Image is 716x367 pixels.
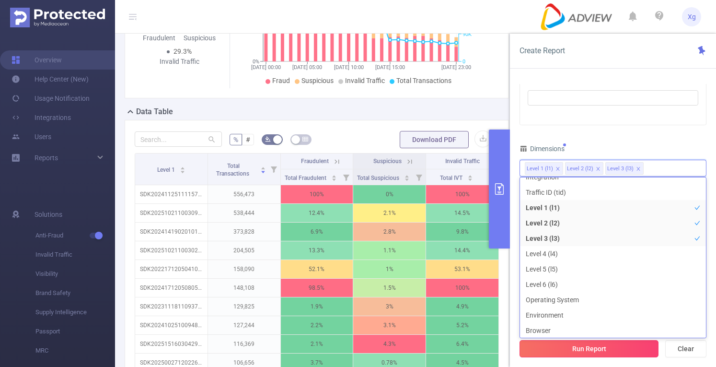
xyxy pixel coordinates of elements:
[12,127,51,146] a: Users
[520,185,706,200] li: Traffic ID (tid)
[665,340,706,357] button: Clear
[426,297,498,316] p: 4.9%
[135,223,208,241] p: SDK20241419020101vsp8u0y4dp7bqf1
[520,200,706,215] li: Level 1 (l1)
[253,59,259,65] tspan: 0%
[520,246,706,261] li: Level 4 (l4)
[404,174,410,179] div: Sort
[265,136,271,142] i: icon: bg-colors
[135,260,208,278] p: SDK20221712050410xhhnonnqqwbv3yi
[10,8,105,27] img: Protected Media
[467,177,473,180] i: icon: caret-down
[135,131,222,147] input: Search...
[485,169,498,185] i: Filter menu
[281,260,353,278] p: 52.1%
[353,185,426,203] p: 0%
[396,77,451,84] span: Total Transactions
[440,175,464,181] span: Total IVT
[694,251,700,257] i: icon: check
[567,163,593,175] div: Level 2 (l2)
[272,77,290,84] span: Fraud
[605,162,644,175] li: Level 3 (l3)
[35,322,115,341] span: Passport
[208,241,280,260] p: 204,505
[520,323,706,338] li: Browser
[565,162,603,175] li: Level 2 (l2)
[353,223,426,241] p: 2.8%
[281,316,353,334] p: 2.2%
[12,50,62,70] a: Overview
[353,241,426,260] p: 1.1%
[208,260,280,278] p: 158,090
[285,175,328,181] span: Total Fraudulent
[357,175,401,181] span: Total Suspicious
[520,340,658,357] button: Run Report
[445,158,480,165] span: Invalid Traffic
[520,261,706,277] li: Level 5 (l5)
[694,236,700,241] i: icon: check
[302,136,308,142] i: icon: table
[159,57,200,67] div: Invalid Traffic
[281,185,353,203] p: 100%
[607,163,634,175] div: Level 3 (l3)
[208,335,280,353] p: 116,369
[281,223,353,241] p: 6.9%
[180,169,185,172] i: icon: caret-down
[180,166,185,168] i: icon: caret-up
[267,154,280,185] i: Filter menu
[334,64,364,71] tspan: [DATE] 10:00
[12,108,71,127] a: Integrations
[520,292,706,308] li: Operating System
[12,89,90,108] a: Usage Notification
[260,169,266,172] i: icon: caret-down
[353,279,426,297] p: 1.5%
[301,77,334,84] span: Suspicious
[426,223,498,241] p: 9.8%
[35,303,115,322] span: Supply Intelligence
[135,204,208,222] p: SDK202510211003097k4b8bd81fh0iw0
[135,241,208,260] p: SDK20251021100302ytwiya4hooryady
[688,7,696,26] span: Xg
[426,335,498,353] p: 6.4%
[135,297,208,316] p: SDK202311181109372h9tq4d4s4thput
[353,297,426,316] p: 3%
[467,174,473,179] div: Sort
[412,169,426,185] i: Filter menu
[180,166,185,171] div: Sort
[353,260,426,278] p: 1%
[694,328,700,333] i: icon: check
[135,316,208,334] p: SDK20241025100948lrli6lencunfl1z
[353,316,426,334] p: 3.1%
[426,316,498,334] p: 5.2%
[520,308,706,323] li: Environment
[281,335,353,353] p: 2.1%
[331,174,337,179] div: Sort
[35,341,115,360] span: MRC
[35,148,58,167] a: Reports
[281,279,353,297] p: 98.5%
[35,226,115,245] span: Anti-Fraud
[281,204,353,222] p: 12.4%
[208,279,280,297] p: 148,108
[208,204,280,222] p: 538,444
[520,145,565,153] span: Dimensions
[441,64,471,71] tspan: [DATE] 23:00
[135,335,208,353] p: SDK20251516030429lmclyvf9c9xdsaf
[301,158,329,165] span: Fraudulent
[555,166,560,172] i: icon: close
[694,312,700,318] i: icon: check
[281,241,353,260] p: 13.3%
[251,64,281,71] tspan: [DATE] 00:00
[694,205,700,211] i: icon: check
[520,215,706,231] li: Level 2 (l2)
[426,279,498,297] p: 100%
[35,284,115,303] span: Brand Safety
[520,46,565,55] span: Create Report
[179,33,220,43] div: Suspicious
[12,70,89,89] a: Help Center (New)
[426,260,498,278] p: 53.1%
[292,64,322,71] tspan: [DATE] 05:00
[135,279,208,297] p: SDK2024171205080537v5dr8ej81hbe5
[694,220,700,226] i: icon: check
[531,92,532,104] input: filter select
